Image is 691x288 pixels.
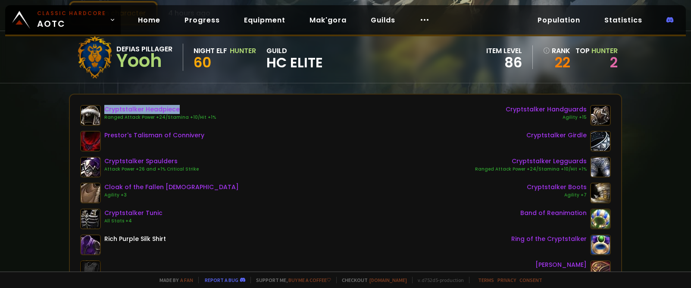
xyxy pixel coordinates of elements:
img: item-23570 [590,260,611,281]
img: item-4335 [80,234,101,255]
span: Support me, [250,277,331,283]
div: Band of Reanimation [520,209,587,218]
div: Agility +3 [104,192,239,199]
div: [PERSON_NAME] [535,260,587,269]
a: Report a bug [205,277,238,283]
img: item-23067 [590,234,611,255]
span: HC Elite [266,56,323,69]
a: Equipment [237,11,292,29]
a: a fan [180,277,193,283]
div: Cloak of the Fallen [DEMOGRAPHIC_DATA] [104,183,239,192]
span: AOTC [37,9,106,30]
div: Cryptstalker Girdle [526,131,587,140]
div: rank [543,45,570,56]
div: Ring of the Cryptstalker [511,234,587,244]
a: Progress [178,11,227,29]
div: Attack Power +26 and +1% Critical Strike [104,166,199,173]
a: Statistics [597,11,649,29]
span: Checkout [336,277,407,283]
img: item-22441 [590,105,611,126]
img: item-22442 [590,131,611,152]
div: Rich Purple Silk Shirt [104,234,166,244]
img: item-19377 [80,131,101,152]
div: Cryptstalker Tunic [104,209,163,218]
a: Population [531,11,587,29]
div: Cryptstalker Handguards [506,105,587,114]
div: Hunter [230,45,256,56]
a: [DOMAIN_NAME] [369,277,407,283]
div: Cryptstalker Boots [527,183,587,192]
div: 86 [486,56,522,69]
div: Night Elf [194,45,227,56]
div: guild [266,45,323,69]
img: item-22439 [80,157,101,177]
span: v. d752d5 - production [412,277,464,283]
img: item-22440 [590,183,611,203]
small: Classic Hardcore [37,9,106,17]
div: Top [575,45,618,56]
a: Terms [478,277,494,283]
div: Prestor's Talisman of Connivery [104,131,204,140]
img: item-21710 [80,183,101,203]
img: item-22437 [590,157,611,177]
button: Scan character [69,1,158,25]
div: Ranged Attack Power +24/Stamina +10/Hit +1% [475,166,587,173]
a: Consent [519,277,542,283]
a: 22 [543,56,570,69]
img: item-22436 [80,209,101,229]
div: Ranged Attack Power +24/Stamina +10/Hit +1% [104,114,216,121]
img: item-22961 [590,209,611,229]
span: 60 [194,53,211,72]
a: Mak'gora [303,11,353,29]
span: Hunter [591,46,618,56]
div: Defias Pillager [116,44,172,54]
a: Buy me a coffee [288,277,331,283]
div: Cryptstalker Legguards [475,157,587,166]
div: All Stats +4 [104,218,163,225]
div: Yooh [116,54,172,67]
span: Made by [154,277,193,283]
a: Classic HardcoreAOTC [5,5,121,35]
a: 2 [610,53,618,72]
img: item-22438 [80,105,101,126]
div: item level [486,45,522,56]
div: Cryptstalker Spaulders [104,157,199,166]
div: Cryptstalker Headpiece [104,105,216,114]
div: Agility +15 [506,114,587,121]
a: Guilds [364,11,402,29]
a: Home [131,11,167,29]
div: Agility +7 [527,192,587,199]
a: Privacy [497,277,516,283]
